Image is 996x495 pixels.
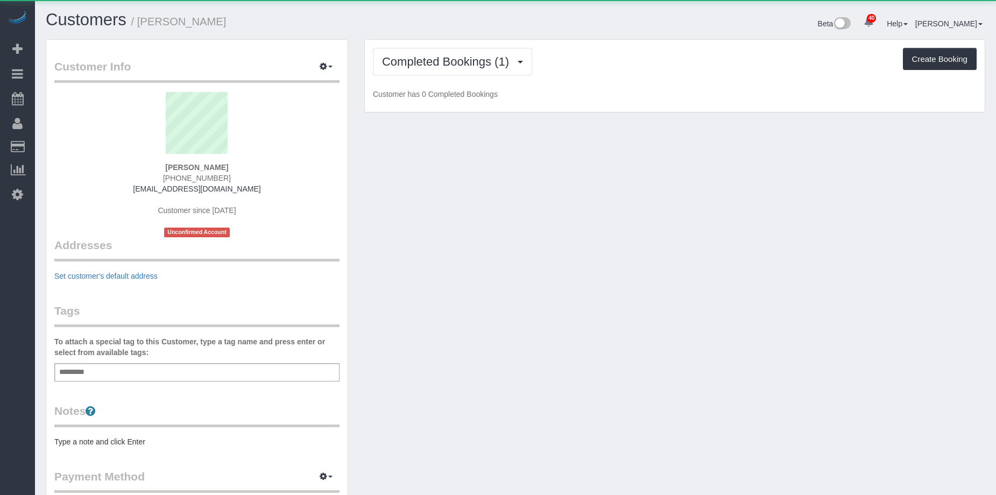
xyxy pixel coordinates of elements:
pre: Type a note and click Enter [54,436,340,447]
span: [PHONE_NUMBER] [163,174,231,182]
strong: [PERSON_NAME] [165,163,228,172]
img: New interface [833,17,851,31]
a: Customers [46,10,126,29]
span: Unconfirmed Account [164,228,230,237]
a: Beta [818,19,851,28]
p: Customer has 0 Completed Bookings [373,89,977,100]
a: [EMAIL_ADDRESS][DOMAIN_NAME] [133,185,260,193]
button: Create Booking [903,48,977,70]
legend: Payment Method [54,469,340,493]
img: Automaid Logo [6,11,28,26]
legend: Notes [54,403,340,427]
a: [PERSON_NAME] [915,19,983,28]
a: Set customer's default address [54,272,158,280]
span: Completed Bookings (1) [382,55,514,68]
label: To attach a special tag to this Customer, type a tag name and press enter or select from availabl... [54,336,340,358]
button: Completed Bookings (1) [373,48,532,75]
span: Customer since [DATE] [158,206,236,215]
legend: Tags [54,303,340,327]
a: 40 [858,11,879,34]
small: / [PERSON_NAME] [131,16,227,27]
span: 40 [867,14,876,23]
a: Help [887,19,908,28]
legend: Customer Info [54,59,340,83]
